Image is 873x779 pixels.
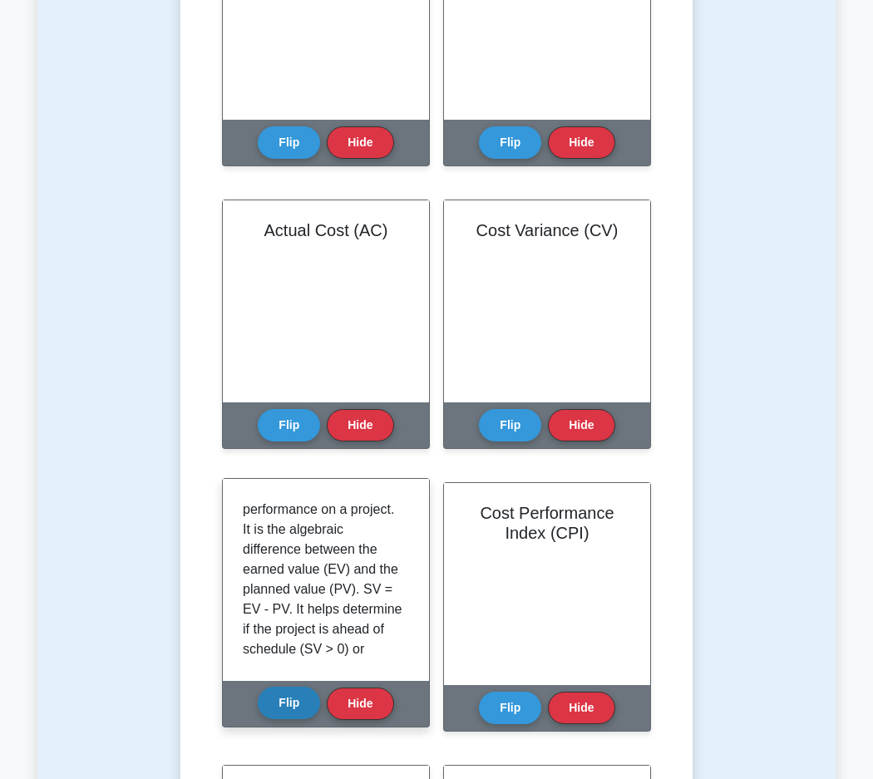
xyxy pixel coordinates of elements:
[479,692,541,724] button: Flip
[258,126,320,159] button: Flip
[258,409,320,441] button: Flip
[258,687,320,719] button: Flip
[243,220,409,240] h2: Actual Cost (AC)
[479,126,541,159] button: Flip
[548,409,614,441] button: Hide
[327,688,393,720] button: Hide
[327,126,393,159] button: Hide
[479,409,541,441] button: Flip
[327,409,393,441] button: Hide
[464,503,630,543] h2: Cost Performance Index (CPI)
[464,220,630,240] h2: Cost Variance (CV)
[548,692,614,724] button: Hide
[548,126,614,159] button: Hide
